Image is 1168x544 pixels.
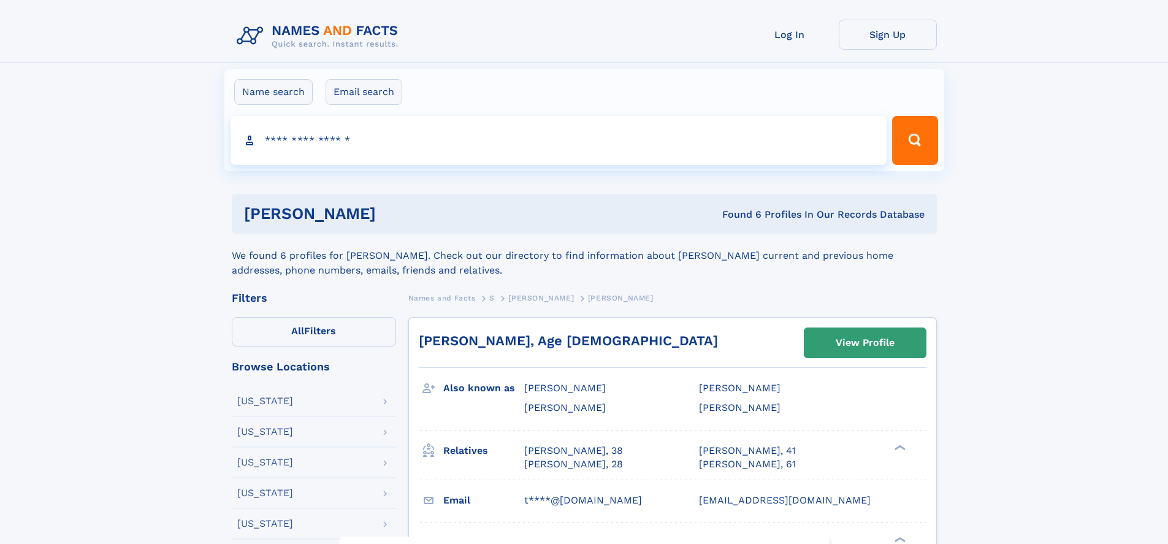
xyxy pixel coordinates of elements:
[892,116,937,165] button: Search Button
[508,294,574,302] span: [PERSON_NAME]
[291,325,304,337] span: All
[237,427,293,437] div: [US_STATE]
[699,402,781,413] span: [PERSON_NAME]
[699,494,871,506] span: [EMAIL_ADDRESS][DOMAIN_NAME]
[443,440,524,461] h3: Relatives
[741,20,839,50] a: Log In
[232,361,396,372] div: Browse Locations
[699,458,796,471] a: [PERSON_NAME], 61
[524,444,623,458] a: [PERSON_NAME], 38
[237,488,293,498] div: [US_STATE]
[443,378,524,399] h3: Also known as
[232,293,396,304] div: Filters
[839,20,937,50] a: Sign Up
[699,382,781,394] span: [PERSON_NAME]
[699,444,796,458] a: [PERSON_NAME], 41
[237,396,293,406] div: [US_STATE]
[524,458,623,471] a: [PERSON_NAME], 28
[891,443,906,451] div: ❯
[232,317,396,347] label: Filters
[489,290,495,305] a: S
[231,116,887,165] input: search input
[588,294,654,302] span: [PERSON_NAME]
[804,328,926,358] a: View Profile
[524,382,606,394] span: [PERSON_NAME]
[419,333,718,348] a: [PERSON_NAME], Age [DEMOGRAPHIC_DATA]
[237,519,293,529] div: [US_STATE]
[232,20,408,53] img: Logo Names and Facts
[836,329,895,357] div: View Profile
[508,290,574,305] a: [PERSON_NAME]
[234,79,313,105] label: Name search
[326,79,402,105] label: Email search
[232,234,937,278] div: We found 6 profiles for [PERSON_NAME]. Check out our directory to find information about [PERSON_...
[244,206,549,221] h1: [PERSON_NAME]
[524,402,606,413] span: [PERSON_NAME]
[489,294,495,302] span: S
[443,490,524,511] h3: Email
[549,208,925,221] div: Found 6 Profiles In Our Records Database
[891,535,906,543] div: ❯
[408,290,476,305] a: Names and Facts
[237,458,293,467] div: [US_STATE]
